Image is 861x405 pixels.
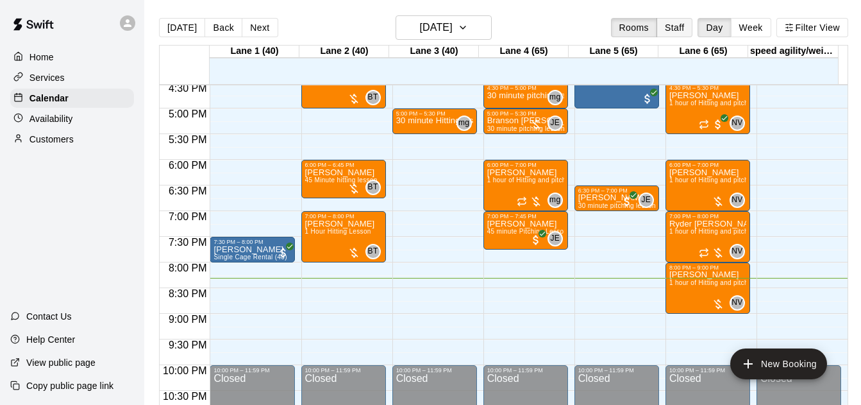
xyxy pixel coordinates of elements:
[487,367,564,374] div: 10:00 PM – 11:59 PM
[165,134,210,145] span: 5:30 PM
[487,85,564,91] div: 4:30 PM – 5:00 PM
[371,244,381,259] span: Brandon Taylor
[160,391,210,402] span: 10:30 PM
[578,202,656,209] span: 30 minute pitching lesson
[574,185,659,211] div: 6:30 PM – 7:00 PM: Sebastian Watson
[165,237,210,248] span: 7:30 PM
[735,193,745,208] span: Nathan Volf
[731,117,742,130] span: NV
[26,333,75,346] p: Help Center
[29,71,65,84] p: Services
[487,228,568,235] span: 45 minute Pitching Lesson
[456,116,472,131] div: matt gonzalez
[10,89,134,108] a: Calendar
[730,349,827,379] button: add
[301,160,386,198] div: 6:00 PM – 6:45 PM: Austin Taylor
[548,116,563,131] div: Justin Evans
[165,108,210,119] span: 5:00 PM
[669,367,746,374] div: 10:00 PM – 11:59 PM
[299,46,389,58] div: Lane 2 (40)
[548,231,563,246] div: Justin Evans
[305,162,382,168] div: 6:00 PM – 6:45 PM
[213,254,287,261] span: Single Cage Rental (40)
[10,109,134,128] div: Availability
[396,15,492,40] button: [DATE]
[569,46,658,58] div: Lane 5 (65)
[550,232,560,245] span: JE
[29,51,54,64] p: Home
[730,193,745,208] div: Nathan Volf
[277,246,290,259] span: All customers have paid
[669,177,782,184] span: 1 hour of Hitting and pitching/fielding
[10,47,134,67] a: Home
[165,185,210,196] span: 6:30 PM
[165,314,210,325] span: 9:00 PM
[396,367,473,374] div: 10:00 PM – 11:59 PM
[10,130,134,149] a: Customers
[735,295,745,311] span: Nathan Volf
[549,194,560,207] span: mg
[29,112,73,125] p: Availability
[669,162,746,168] div: 6:00 PM – 7:00 PM
[483,83,568,108] div: 4:30 PM – 5:00 PM: 30 minute pitching lesson
[29,92,69,105] p: Calendar
[483,108,568,134] div: 5:00 PM – 5:30 PM: 30 minute pitching lesson
[159,18,205,37] button: [DATE]
[26,310,72,323] p: Contact Us
[487,162,564,168] div: 6:00 PM – 7:00 PM
[658,46,748,58] div: Lane 6 (65)
[305,213,382,220] div: 7:00 PM – 8:00 PM
[210,46,299,58] div: Lane 1 (40)
[730,295,745,311] div: Nathan Volf
[641,92,654,105] span: All customers have paid
[669,279,782,286] span: 1 hour of Hitting and pitching/fielding
[735,116,745,131] span: Nathan Volf
[553,116,563,131] span: Justin Evans
[305,367,382,374] div: 10:00 PM – 11:59 PM
[644,193,654,208] span: Justin Evans
[641,194,651,207] span: JE
[730,244,745,259] div: Nathan Volf
[553,90,563,105] span: matt gonzalez
[665,83,750,134] div: 4:30 PM – 5:30 PM: 1 hour of Hitting and pitching/fielding
[10,68,134,87] a: Services
[549,91,560,104] span: mg
[553,231,563,246] span: Justin Evans
[479,46,569,58] div: Lane 4 (65)
[550,117,560,130] span: JE
[305,228,371,235] span: 1 Hour Hitting Lesson
[213,239,290,245] div: 7:30 PM – 8:00 PM
[305,177,378,184] span: 45 Minute hitting lesson
[731,194,742,207] span: NV
[730,116,745,131] div: Nathan Volf
[517,196,527,207] span: Recurring event
[242,18,278,37] button: Next
[548,90,563,105] div: matt gonzalez
[731,18,771,37] button: Week
[165,160,210,171] span: 6:00 PM
[160,365,210,376] span: 10:00 PM
[656,18,693,37] button: Staff
[396,110,473,117] div: 5:00 PM – 5:30 PM
[578,367,655,374] div: 10:00 PM – 11:59 PM
[365,244,381,259] div: Brandon Taylor
[669,213,746,220] div: 7:00 PM – 8:00 PM
[213,367,290,374] div: 10:00 PM – 11:59 PM
[462,116,472,131] span: matt gonzalez
[699,248,709,258] span: Recurring event
[487,125,565,132] span: 30 minute pitching lesson
[669,264,746,271] div: 8:00 PM – 9:00 PM
[639,193,654,208] div: Justin Evans
[483,211,568,250] div: 7:00 PM – 7:45 PM: Zander Vlasz
[665,160,750,211] div: 6:00 PM – 7:00 PM: 1 hour of Hitting and pitching/fielding
[165,288,210,299] span: 8:30 PM
[621,195,633,208] span: All customers have paid
[458,117,469,130] span: mg
[487,110,564,117] div: 5:00 PM – 5:30 PM
[548,193,563,208] div: matt gonzalez
[665,263,750,314] div: 8:00 PM – 9:00 PM: 1 hour of Hitting and pitching/fielding
[669,85,746,91] div: 4:30 PM – 5:30 PM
